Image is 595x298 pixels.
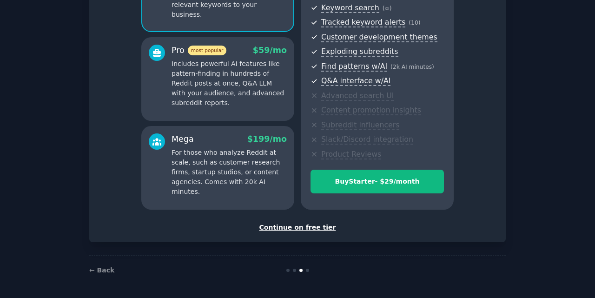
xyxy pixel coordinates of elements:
[172,133,194,145] div: Mega
[321,150,381,159] span: Product Reviews
[172,59,287,108] p: Includes powerful AI features like pattern-finding in hundreds of Reddit posts at once, Q&A LLM w...
[321,135,413,145] span: Slack/Discord integration
[188,46,227,55] span: most popular
[321,106,421,115] span: Content promotion insights
[321,47,398,57] span: Exploding subreddits
[321,62,387,72] span: Find patterns w/AI
[321,91,394,101] span: Advanced search UI
[99,223,496,232] div: Continue on free tier
[321,120,399,130] span: Subreddit influencers
[321,18,405,27] span: Tracked keyword alerts
[247,134,287,144] span: $ 199 /mo
[390,64,434,70] span: ( 2k AI minutes )
[321,33,437,42] span: Customer development themes
[253,46,287,55] span: $ 59 /mo
[311,170,444,193] button: BuyStarter- $29/month
[321,76,390,86] span: Q&A interface w/AI
[321,3,379,13] span: Keyword search
[311,177,443,186] div: Buy Starter - $ 29 /month
[172,148,287,197] p: For those who analyze Reddit at scale, such as customer research firms, startup studios, or conte...
[409,20,420,26] span: ( 10 )
[172,45,226,56] div: Pro
[383,5,392,12] span: ( ∞ )
[89,266,114,274] a: ← Back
